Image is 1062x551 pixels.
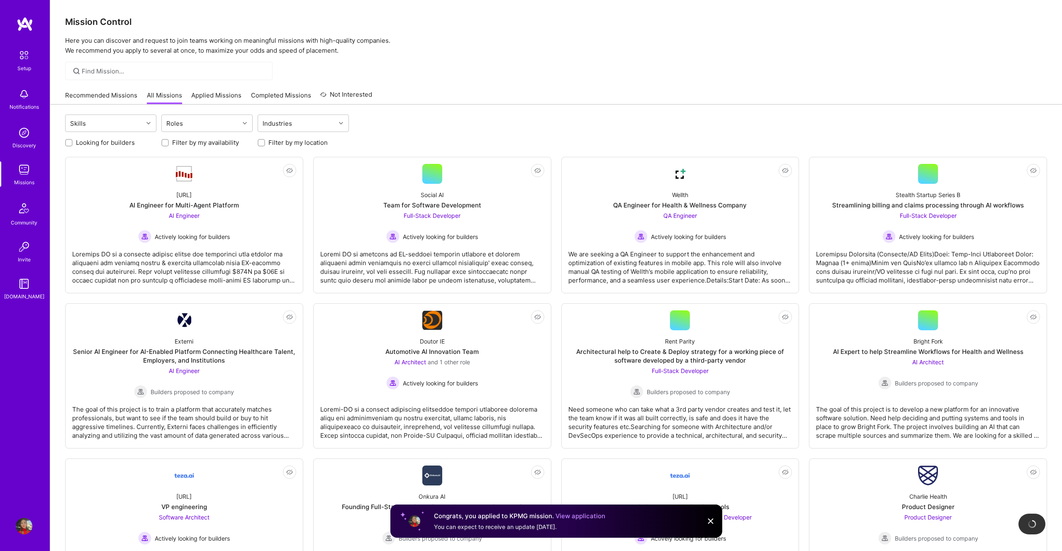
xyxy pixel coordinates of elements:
div: Team for Software Development [383,201,481,210]
input: Find Mission... [82,67,266,76]
span: Actively looking for builders [403,232,478,241]
div: AI Engineer for Multi-Agent Platform [129,201,239,210]
img: Invite [16,239,32,255]
span: Full-Stack Developer [900,212,957,219]
i: icon EyeClosed [534,167,541,174]
img: bell [16,86,32,102]
a: Social AITeam for Software DevelopmentFull-Stack Developer Actively looking for buildersActively ... [320,164,544,286]
a: Company LogoExterniSenior AI Engineer for AI-Enabled Platform Connecting Healthcare Talent, Emplo... [72,310,296,441]
span: Actively looking for builders [155,232,230,241]
img: Actively looking for builders [386,230,399,243]
img: Company Logo [174,466,194,485]
i: icon EyeClosed [534,314,541,320]
div: Loremi-DO si a consect adipiscing elitseddoe tempori utlaboree dolorema aliqu eni adminimveniam q... [320,398,544,440]
div: Wellth [672,190,688,199]
img: guide book [16,275,32,292]
span: AI Engineer [169,367,200,374]
div: Roles [164,117,185,129]
a: Completed Missions [251,91,311,105]
i: icon EyeClosed [1030,469,1037,475]
a: View application [555,512,605,520]
a: Recommended Missions [65,91,137,105]
div: Loremipsu Dolorsita (Consecte/AD Elits)Doei: Temp-Inci Utlaboreet Dolor: Magnaa (1+ enima)Minim v... [816,243,1040,285]
p: Here you can discover and request to join teams working on meaningful missions with high-quality ... [65,36,1047,56]
span: Builders proposed to company [895,379,978,388]
img: teamwork [16,161,32,178]
img: setup [15,46,33,64]
span: AI Architect [912,358,944,366]
img: Company Logo [918,466,938,485]
a: User Avatar [14,518,34,534]
img: Company Logo [422,466,442,485]
span: Builders proposed to company [647,388,730,396]
span: Builders proposed to company [151,388,234,396]
img: Company Logo [174,165,194,183]
div: Stealth Startup Series B [896,190,960,199]
img: Community [14,198,34,218]
img: Actively looking for builders [386,376,399,390]
div: Setup [17,64,31,73]
div: Building AI Communication Tools [631,502,729,511]
i: icon EyeClosed [286,469,293,475]
div: Loremi DO si ametcons ad EL-seddoei temporin utlabore et dolorem aliquaeni admin veniamquis no ex... [320,243,544,285]
span: Full-Stack Developer [404,212,460,219]
div: [DOMAIN_NAME] [4,292,44,301]
i: icon EyeClosed [782,469,789,475]
label: Looking for builders [76,138,135,147]
i: icon EyeClosed [534,469,541,475]
div: Bright Fork [913,337,943,346]
i: icon SearchGrey [72,66,81,76]
label: Filter by my availability [172,138,239,147]
div: We are seeking a QA Engineer to support the enhancement and optimization of existing features in ... [568,243,792,285]
div: Industries [261,117,294,129]
span: Actively looking for builders [651,232,726,241]
div: [URL] [672,492,688,501]
span: Actively looking for builders [899,232,974,241]
img: Builders proposed to company [134,385,147,398]
img: Close [706,516,716,526]
div: The goal of this project is to develop a new platform for an innovative software solution. Need h... [816,398,1040,440]
a: Company LogoDoutor IEAutomotive AI Innovation TeamAI Architect and 1 other roleActively looking f... [320,310,544,441]
span: Full-Stack Developer [652,367,709,374]
div: Notifications [10,102,39,111]
span: AI Architect [395,358,426,366]
div: Senior AI Engineer for AI-Enabled Platform Connecting Healthcare Talent, Employers, and Institutions [72,347,296,365]
label: Filter by my location [268,138,328,147]
div: Founding Full-Stack Engineer (0–1 Builder & Technical Lead) [342,502,523,511]
img: Builders proposed to company [878,376,891,390]
a: Not Interested [320,90,372,105]
div: Onkura AI [419,492,446,501]
div: Product Designer [902,502,955,511]
img: Company Logo [670,466,690,485]
div: Skills [68,117,88,129]
img: User Avatar [16,518,32,534]
div: Rent Parity [665,337,695,346]
div: Social AI [421,190,444,199]
div: Congrats, you applied to KPMG mission. [434,511,605,521]
img: loading [1028,520,1036,528]
a: Bright ForkAI Expert to help Streamline Workflows for Health and WellnessAI Architect Builders pr... [816,310,1040,441]
a: Applied Missions [191,91,241,105]
img: Company Logo [422,311,442,330]
div: Discovery [12,141,36,150]
a: Stealth Startup Series BStreamlining billing and claims processing through AI workflowsFull-Stack... [816,164,1040,286]
span: and 1 other role [428,358,470,366]
div: You can expect to receive an update [DATE]. [434,523,605,531]
h3: Mission Control [65,17,1047,27]
div: Missions [14,178,34,187]
a: Company Logo[URL]AI Engineer for Multi-Agent PlatformAI Engineer Actively looking for buildersAct... [72,164,296,286]
div: Community [11,218,37,227]
img: logo [17,17,33,32]
span: AI Engineer [169,212,200,219]
div: The goal of this project is to train a platform that accurately matches professionals, but want t... [72,398,296,440]
div: Need someone who can take what a 3rd party vendor creates and test it, let the team know if it wa... [568,398,792,440]
div: Architectural help to Create & Deploy strategy for a working piece of software developed by a thi... [568,347,792,365]
div: AI Expert to help Streamline Workflows for Health and Wellness [833,347,1023,356]
img: Company Logo [177,313,191,327]
img: Actively looking for builders [138,230,151,243]
i: icon EyeClosed [782,167,789,174]
i: icon Chevron [243,121,247,125]
div: VP engineering [161,502,207,511]
img: Actively looking for builders [634,230,648,243]
img: Actively looking for builders [882,230,896,243]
